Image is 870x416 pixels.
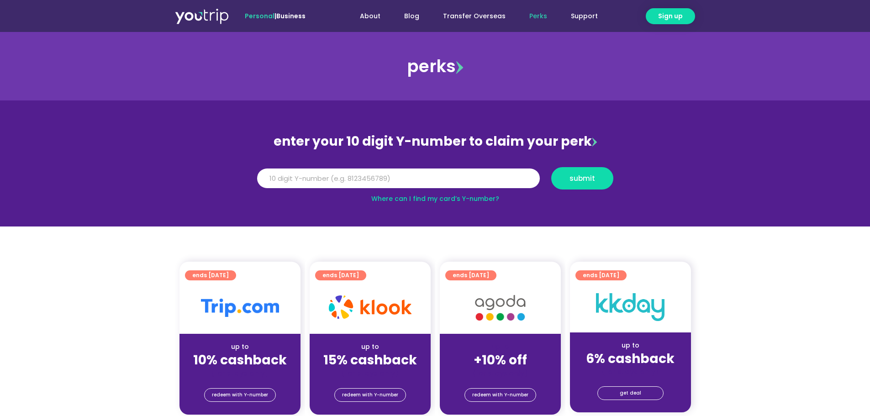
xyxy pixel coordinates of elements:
div: up to [187,342,293,352]
span: ends [DATE] [192,270,229,280]
form: Y Number [257,167,613,196]
span: ends [DATE] [322,270,359,280]
input: 10 digit Y-number (e.g. 8123456789) [257,169,540,189]
a: Sign up [646,8,695,24]
a: ends [DATE] [185,270,236,280]
div: (for stays only) [317,369,423,378]
div: (for stays only) [577,367,684,377]
span: redeem with Y-number [472,389,528,401]
span: ends [DATE] [453,270,489,280]
a: get deal [597,386,664,400]
a: ends [DATE] [315,270,366,280]
a: Transfer Overseas [431,8,517,25]
a: Business [276,11,306,21]
div: up to [317,342,423,352]
a: Support [559,8,610,25]
div: (for stays only) [447,369,554,378]
strong: +10% off [474,351,527,369]
nav: Menu [330,8,610,25]
button: submit [551,167,613,190]
strong: 6% cashback [586,350,675,368]
span: redeem with Y-number [342,389,398,401]
strong: 15% cashback [323,351,417,369]
a: Perks [517,8,559,25]
a: redeem with Y-number [204,388,276,402]
a: redeem with Y-number [464,388,536,402]
span: up to [492,342,509,351]
a: ends [DATE] [445,270,496,280]
span: get deal [620,387,641,400]
span: ends [DATE] [583,270,619,280]
div: (for stays only) [187,369,293,378]
a: Where can I find my card’s Y-number? [371,194,499,203]
span: redeem with Y-number [212,389,268,401]
a: Blog [392,8,431,25]
span: Sign up [658,11,683,21]
a: ends [DATE] [575,270,627,280]
strong: 10% cashback [193,351,287,369]
div: enter your 10 digit Y-number to claim your perk [253,130,618,153]
a: redeem with Y-number [334,388,406,402]
div: up to [577,341,684,350]
span: submit [569,175,595,182]
span: Personal [245,11,274,21]
a: About [348,8,392,25]
span: | [245,11,306,21]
